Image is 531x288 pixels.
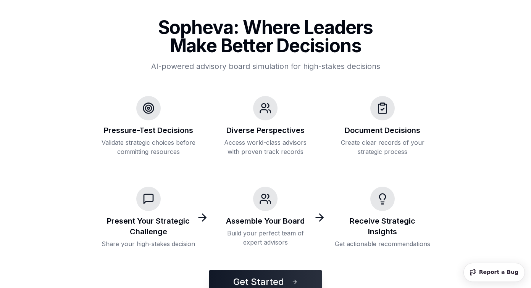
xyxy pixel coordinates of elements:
[101,138,197,156] p: Validate strategic choices before committing resources
[218,138,313,156] p: Access world-class advisors with proven track records
[335,239,430,248] p: Get actionable recommendations
[137,61,394,72] p: AI-powered advisory board simulation for high-stakes decisions
[345,125,420,136] h3: Document Decisions
[102,239,195,248] p: Share your high-stakes decision
[101,216,197,237] h3: Present Your Strategic Challenge
[335,216,431,237] h3: Receive Strategic Insights
[226,125,305,136] h3: Diverse Perspectives
[218,229,313,247] p: Build your perfect team of expert advisors
[104,125,193,136] h3: Pressure-Test Decisions
[137,18,394,55] h1: Sopheva: Where Leaders Make Better Decisions
[226,216,305,226] h3: Assemble Your Board
[335,138,431,156] p: Create clear records of your strategic process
